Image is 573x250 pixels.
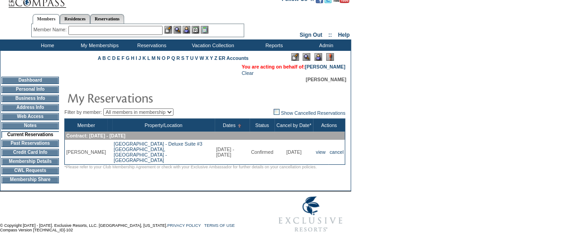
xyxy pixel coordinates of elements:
[274,110,345,116] a: Show Cancelled Reservations
[223,123,236,128] a: Dates
[210,55,213,61] a: Y
[90,14,124,24] a: Reservations
[1,176,59,183] td: Membership Share
[177,39,247,51] td: Vacation Collection
[236,124,241,127] img: Ascending
[157,55,160,61] a: N
[72,39,125,51] td: My Memberships
[215,140,250,165] td: [DATE] - [DATE]
[162,55,165,61] a: O
[241,70,253,76] a: Clear
[241,64,345,69] span: You are acting on behalf of:
[1,77,59,84] td: Dashboard
[33,14,60,24] a: Members
[1,95,59,102] td: Business Info
[1,131,59,138] td: Current Reservations
[204,223,235,228] a: TERMS OF USE
[66,133,125,138] span: Contract: [DATE] - [DATE]
[181,55,184,61] a: S
[276,123,311,128] a: Cancel by Date*
[306,77,346,82] span: [PERSON_NAME]
[176,55,180,61] a: R
[183,26,190,34] img: Impersonate
[117,55,120,61] a: E
[219,55,249,61] a: ER Accounts
[338,32,350,38] a: Help
[64,109,102,115] span: Filter by member:
[1,167,59,174] td: CWL Requests
[167,223,201,228] a: PRIVACY POLICY
[316,149,325,155] a: view
[138,55,141,61] a: J
[171,55,175,61] a: Q
[1,158,59,165] td: Membership Details
[313,119,345,132] th: Actions
[326,53,334,61] img: Log Concern/Member Elevation
[131,55,135,61] a: H
[112,55,116,61] a: D
[125,39,177,51] td: Reservations
[214,55,217,61] a: Z
[147,55,150,61] a: L
[64,165,317,169] span: *Please refer to your Club Membership Agreement or check with your Exclusive Ambassador for furth...
[1,86,59,93] td: Personal Info
[1,113,59,120] td: Web Access
[250,140,274,165] td: Confirmed
[205,55,208,61] a: X
[164,26,172,34] img: b_edit.gif
[77,123,95,128] a: Member
[305,64,345,69] a: [PERSON_NAME]
[126,55,130,61] a: G
[274,140,313,165] td: [DATE]
[186,55,189,61] a: T
[195,55,198,61] a: V
[255,123,269,128] a: Status
[201,26,208,34] img: b_calculator.gif
[167,55,170,61] a: P
[1,104,59,111] td: Address Info
[314,53,322,61] img: Impersonate
[192,26,199,34] img: Reservations
[121,55,125,61] a: F
[65,140,107,165] td: [PERSON_NAME]
[247,39,299,51] td: Reports
[1,122,59,129] td: Notes
[274,109,279,115] img: chk_off.JPG
[299,32,322,38] a: Sign Out
[1,149,59,156] td: Credit Card Info
[270,191,351,237] img: Exclusive Resorts
[144,123,183,128] a: Property/Location
[173,26,181,34] img: View
[330,149,344,155] a: cancel
[60,14,90,24] a: Residences
[303,53,310,61] img: View Mode
[199,55,204,61] a: W
[20,39,72,51] td: Home
[34,26,68,34] div: Member Name:
[190,55,194,61] a: U
[102,55,106,61] a: B
[136,55,137,61] a: I
[98,55,101,61] a: A
[299,39,351,51] td: Admin
[142,55,146,61] a: K
[114,141,202,163] a: [GEOGRAPHIC_DATA] - Deluxe Suite #3[GEOGRAPHIC_DATA], [GEOGRAPHIC_DATA] - [GEOGRAPHIC_DATA]
[151,55,155,61] a: M
[1,140,59,147] td: Past Reservations
[67,88,248,107] img: pgTtlMyReservations.gif
[107,55,111,61] a: C
[291,53,299,61] img: Edit Mode
[328,32,332,38] span: ::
